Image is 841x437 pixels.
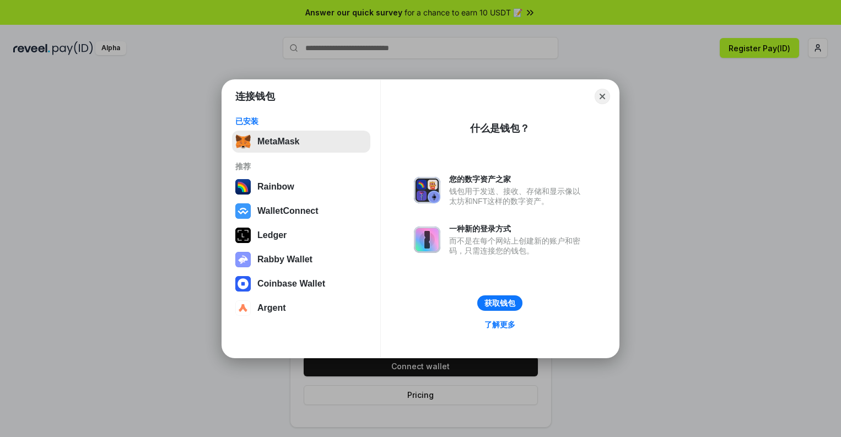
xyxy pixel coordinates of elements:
div: 了解更多 [484,320,515,330]
img: svg+xml,%3Csvg%20width%3D%22120%22%20height%3D%22120%22%20viewBox%3D%220%200%20120%20120%22%20fil... [235,179,251,195]
img: svg+xml,%3Csvg%20xmlns%3D%22http%3A%2F%2Fwww.w3.org%2F2000%2Fsvg%22%20width%3D%2228%22%20height%3... [235,228,251,243]
div: Argent [257,303,286,313]
a: 了解更多 [478,317,522,332]
img: svg+xml,%3Csvg%20xmlns%3D%22http%3A%2F%2Fwww.w3.org%2F2000%2Fsvg%22%20fill%3D%22none%22%20viewBox... [235,252,251,267]
button: Rainbow [232,176,370,198]
div: Rainbow [257,182,294,192]
div: 您的数字资产之家 [449,174,586,184]
div: 什么是钱包？ [470,122,530,135]
img: svg+xml,%3Csvg%20width%3D%2228%22%20height%3D%2228%22%20viewBox%3D%220%200%2028%2028%22%20fill%3D... [235,276,251,292]
div: MetaMask [257,137,299,147]
button: Rabby Wallet [232,249,370,271]
button: 获取钱包 [477,295,522,311]
div: Coinbase Wallet [257,279,325,289]
img: svg+xml,%3Csvg%20xmlns%3D%22http%3A%2F%2Fwww.w3.org%2F2000%2Fsvg%22%20fill%3D%22none%22%20viewBox... [414,177,440,203]
div: WalletConnect [257,206,319,216]
div: 而不是在每个网站上创建新的账户和密码，只需连接您的钱包。 [449,236,586,256]
button: Ledger [232,224,370,246]
div: Rabby Wallet [257,255,312,265]
img: svg+xml,%3Csvg%20xmlns%3D%22http%3A%2F%2Fwww.w3.org%2F2000%2Fsvg%22%20fill%3D%22none%22%20viewBox... [414,226,440,253]
div: 钱包用于发送、接收、存储和显示像以太坊和NFT这样的数字资产。 [449,186,586,206]
h1: 连接钱包 [235,90,275,103]
div: 推荐 [235,161,367,171]
div: 已安装 [235,116,367,126]
button: Close [595,89,610,104]
button: Coinbase Wallet [232,273,370,295]
img: svg+xml,%3Csvg%20fill%3D%22none%22%20height%3D%2233%22%20viewBox%3D%220%200%2035%2033%22%20width%... [235,134,251,149]
div: 一种新的登录方式 [449,224,586,234]
button: WalletConnect [232,200,370,222]
div: Ledger [257,230,287,240]
div: 获取钱包 [484,298,515,308]
button: Argent [232,297,370,319]
button: MetaMask [232,131,370,153]
img: svg+xml,%3Csvg%20width%3D%2228%22%20height%3D%2228%22%20viewBox%3D%220%200%2028%2028%22%20fill%3D... [235,203,251,219]
img: svg+xml,%3Csvg%20width%3D%2228%22%20height%3D%2228%22%20viewBox%3D%220%200%2028%2028%22%20fill%3D... [235,300,251,316]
